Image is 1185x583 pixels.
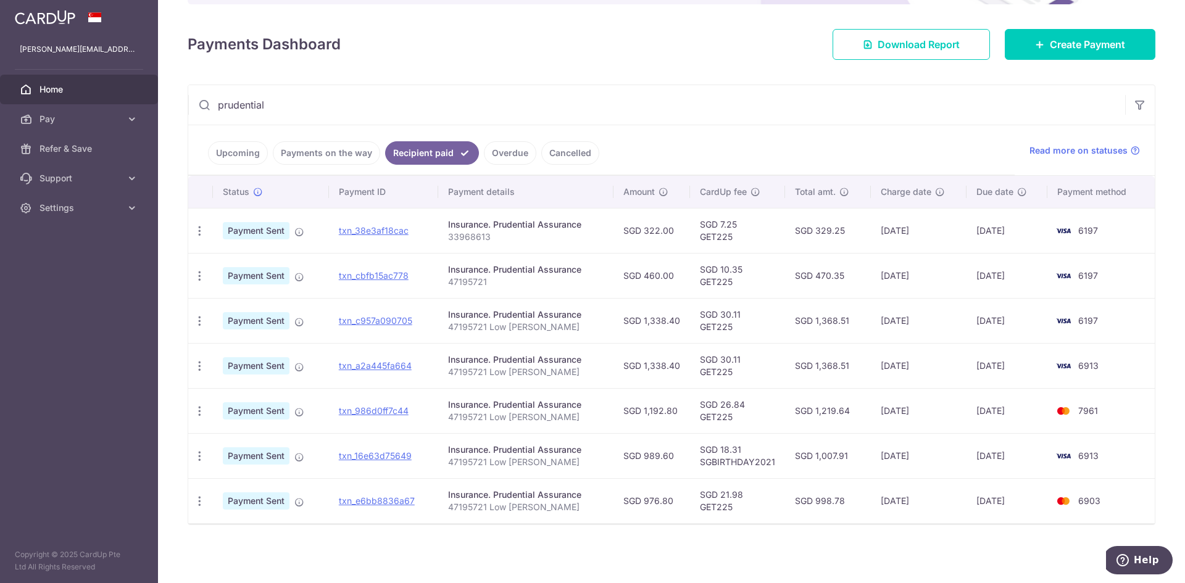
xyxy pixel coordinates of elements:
td: SGD 30.11 GET225 [690,343,785,388]
a: Payments on the way [273,141,380,165]
a: Upcoming [208,141,268,165]
th: Payment method [1047,176,1155,208]
td: [DATE] [967,478,1047,523]
span: Pay [39,113,121,125]
div: Insurance. Prudential Assurance [448,489,604,501]
span: Total amt. [795,186,836,198]
img: Bank Card [1051,268,1076,283]
p: 47195721 Low [PERSON_NAME] [448,366,604,378]
img: Bank Card [1051,449,1076,463]
th: Payment details [438,176,613,208]
a: txn_c957a090705 [339,315,412,326]
p: 33968613 [448,231,604,243]
td: SGD 976.80 [613,478,690,523]
th: Payment ID [329,176,438,208]
td: SGD 1,368.51 [785,298,871,343]
span: Payment Sent [223,447,289,465]
td: SGD 989.60 [613,433,690,478]
td: [DATE] [967,253,1047,298]
a: txn_a2a445fa664 [339,360,412,371]
td: [DATE] [871,208,967,253]
img: Bank Card [1051,358,1076,373]
td: SGD 1,192.80 [613,388,690,433]
td: [DATE] [871,253,967,298]
span: Payment Sent [223,402,289,420]
td: SGD 329.25 [785,208,871,253]
h4: Payments Dashboard [188,33,341,56]
a: txn_e6bb8836a67 [339,495,415,506]
td: SGD 30.11 GET225 [690,298,785,343]
img: Bank Card [1051,494,1076,508]
td: SGD 10.35 GET225 [690,253,785,298]
p: 47195721 Low [PERSON_NAME] [448,501,604,513]
span: Payment Sent [223,492,289,510]
td: SGD 1,338.40 [613,343,690,388]
td: SGD 18.31 SGBIRTHDAY2021 [690,433,785,478]
span: Status [223,186,249,198]
a: txn_38e3af18cac [339,225,409,236]
img: CardUp [15,10,75,25]
img: Bank Card [1051,223,1076,238]
td: SGD 26.84 GET225 [690,388,785,433]
td: SGD 1,368.51 [785,343,871,388]
span: Payment Sent [223,222,289,239]
div: Insurance. Prudential Assurance [448,263,604,276]
a: txn_986d0ff7c44 [339,405,409,416]
td: SGD 1,007.91 [785,433,871,478]
span: Due date [976,186,1013,198]
td: SGD 998.78 [785,478,871,523]
span: Home [39,83,121,96]
span: CardUp fee [700,186,747,198]
p: 47195721 Low [PERSON_NAME] [448,411,604,423]
td: [DATE] [967,208,1047,253]
img: Bank Card [1051,313,1076,328]
span: Refer & Save [39,143,121,155]
span: 6913 [1078,450,1099,461]
td: [DATE] [967,343,1047,388]
a: Download Report [833,29,990,60]
span: Create Payment [1050,37,1125,52]
div: Insurance. Prudential Assurance [448,399,604,411]
div: Insurance. Prudential Assurance [448,354,604,366]
td: SGD 1,219.64 [785,388,871,433]
span: Payment Sent [223,357,289,374]
td: [DATE] [871,343,967,388]
span: 6197 [1078,315,1098,326]
td: [DATE] [871,298,967,343]
a: Recipient paid [385,141,479,165]
span: Support [39,172,121,184]
a: txn_16e63d75649 [339,450,412,461]
span: Payment Sent [223,312,289,329]
p: 47195721 Low [PERSON_NAME] [448,321,604,333]
a: Create Payment [1005,29,1155,60]
p: 47195721 [448,276,604,288]
div: Insurance. Prudential Assurance [448,308,604,321]
td: [DATE] [871,433,967,478]
span: Payment Sent [223,267,289,284]
a: Cancelled [541,141,599,165]
span: Charge date [881,186,931,198]
img: Bank Card [1051,403,1076,418]
td: SGD 470.35 [785,253,871,298]
td: [DATE] [871,388,967,433]
td: SGD 460.00 [613,253,690,298]
span: 6197 [1078,270,1098,281]
span: Download Report [878,37,960,52]
a: txn_cbfb15ac778 [339,270,409,281]
div: Insurance. Prudential Assurance [448,444,604,456]
td: SGD 1,338.40 [613,298,690,343]
td: [DATE] [967,298,1047,343]
a: Read more on statuses [1029,144,1140,157]
td: SGD 322.00 [613,208,690,253]
td: [DATE] [967,433,1047,478]
td: SGD 21.98 GET225 [690,478,785,523]
td: [DATE] [871,478,967,523]
input: Search by recipient name, payment id or reference [188,85,1125,125]
span: Read more on statuses [1029,144,1128,157]
span: 7961 [1078,405,1098,416]
span: 6903 [1078,495,1100,506]
span: Amount [623,186,655,198]
p: [PERSON_NAME][EMAIL_ADDRESS][DOMAIN_NAME] [20,43,138,56]
td: [DATE] [967,388,1047,433]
